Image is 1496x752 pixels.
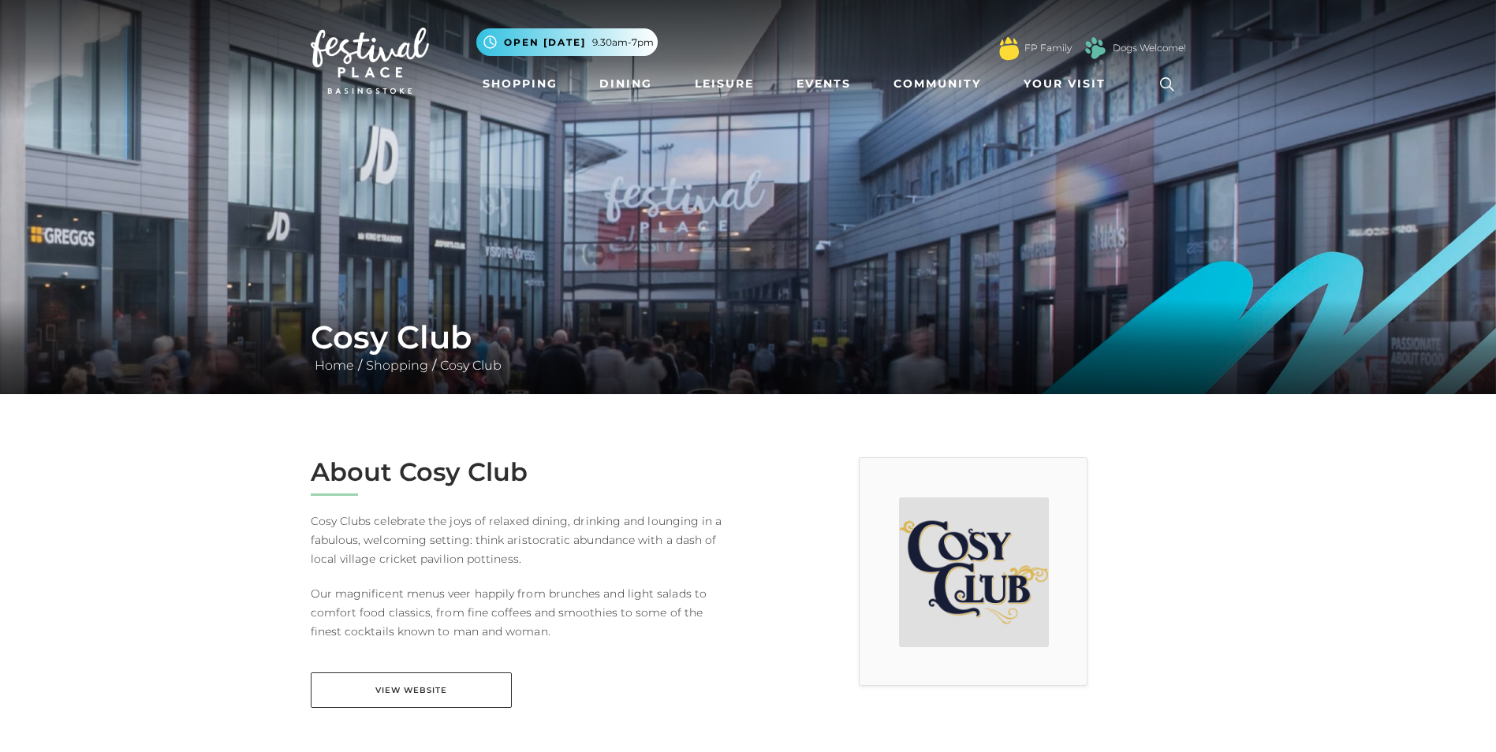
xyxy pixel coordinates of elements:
[592,35,654,50] span: 9.30am-7pm
[311,358,358,373] a: Home
[1024,41,1072,55] a: FP Family
[311,512,737,568] p: Cosy Clubs celebrate the joys of relaxed dining, drinking and lounging in a fabulous, welcoming s...
[887,69,987,99] a: Community
[311,672,512,708] a: View Website
[299,318,1198,375] div: / /
[1024,76,1106,92] span: Your Visit
[311,318,1186,356] h1: Cosy Club
[311,584,737,641] p: Our magnificent menus veer happily from brunches and light salads to comfort food classics, from ...
[593,69,658,99] a: Dining
[1113,41,1186,55] a: Dogs Welcome!
[311,28,429,94] img: Festival Place Logo
[436,358,506,373] a: Cosy Club
[688,69,760,99] a: Leisure
[1017,69,1120,99] a: Your Visit
[790,69,857,99] a: Events
[311,457,737,487] h2: About Cosy Club
[476,69,564,99] a: Shopping
[362,358,432,373] a: Shopping
[476,28,658,56] button: Open [DATE] 9.30am-7pm
[504,35,586,50] span: Open [DATE]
